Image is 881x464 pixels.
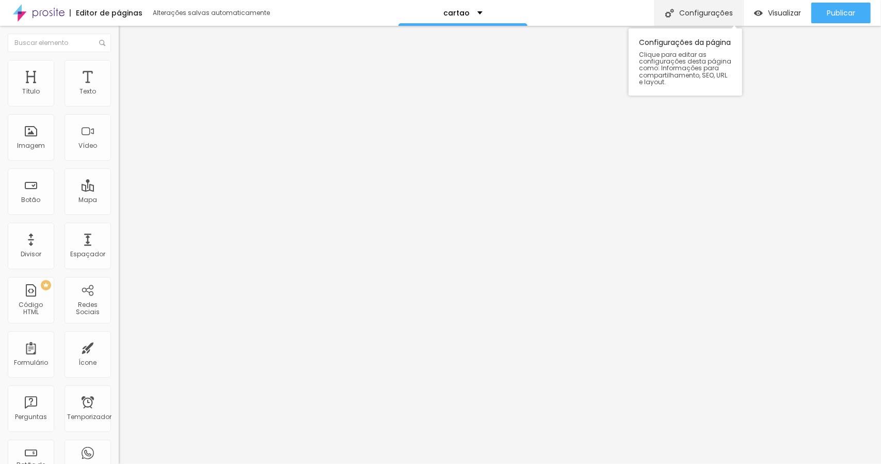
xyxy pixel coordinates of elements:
font: Título [22,87,40,96]
img: Ícone [665,9,674,18]
button: Visualizar [744,3,811,23]
font: Visualizar [768,8,801,18]
font: Alterações salvas automaticamente [153,8,270,17]
font: Código HTML [19,300,43,316]
font: Configurações da página [639,37,731,48]
font: Espaçador [70,250,105,258]
font: cartao [443,8,470,18]
font: Imagem [17,141,45,150]
font: Perguntas [15,412,47,421]
font: Redes Sociais [76,300,100,316]
font: Configurações [679,8,733,18]
font: Editor de páginas [76,8,142,18]
font: Publicar [827,8,855,18]
font: Clique para editar as configurações desta página como: Informações para compartilhamento, SEO, UR... [639,50,731,86]
font: Mapa [78,195,97,204]
font: Divisor [21,250,41,258]
font: Vídeo [78,141,97,150]
iframe: Editor [119,26,881,464]
input: Buscar elemento [8,34,111,52]
font: Ícone [79,358,97,367]
font: Formulário [14,358,48,367]
font: Texto [79,87,96,96]
img: view-1.svg [754,9,763,18]
font: Botão [22,195,41,204]
font: Temporizador [67,412,111,421]
img: Ícone [99,40,105,46]
button: Publicar [811,3,871,23]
